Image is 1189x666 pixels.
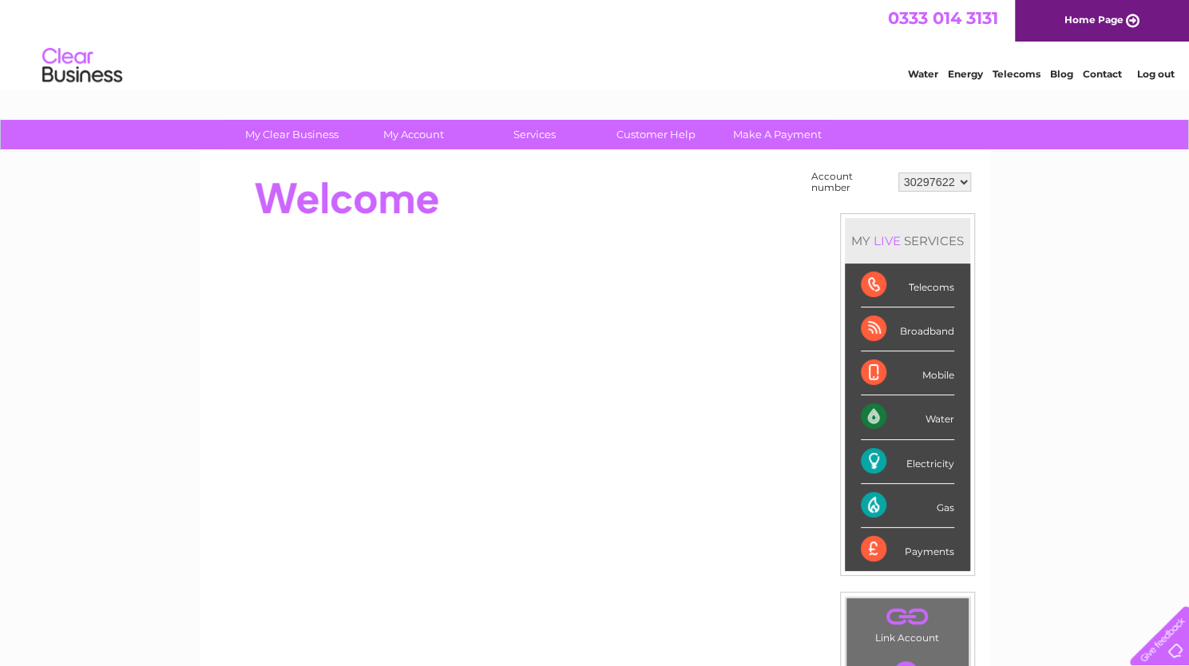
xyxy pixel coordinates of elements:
td: Link Account [846,597,969,648]
div: Payments [861,528,954,571]
div: Electricity [861,440,954,484]
a: My Clear Business [226,120,358,149]
a: 0333 014 3131 [888,8,998,28]
a: Energy [948,68,983,80]
a: Telecoms [993,68,1040,80]
a: Log out [1136,68,1174,80]
a: Water [908,68,938,80]
div: Mobile [861,351,954,395]
a: Blog [1050,68,1073,80]
a: Customer Help [590,120,722,149]
a: My Account [347,120,479,149]
div: MY SERVICES [845,218,970,264]
div: LIVE [870,233,904,248]
td: Account number [807,167,894,197]
a: Make A Payment [711,120,843,149]
div: Gas [861,484,954,528]
img: logo.png [42,42,123,90]
div: Water [861,395,954,439]
a: Contact [1083,68,1122,80]
div: Broadband [861,307,954,351]
div: Clear Business is a trading name of Verastar Limited (registered in [GEOGRAPHIC_DATA] No. 3667643... [218,9,973,77]
a: Services [469,120,600,149]
div: Telecoms [861,264,954,307]
a: . [850,602,965,630]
